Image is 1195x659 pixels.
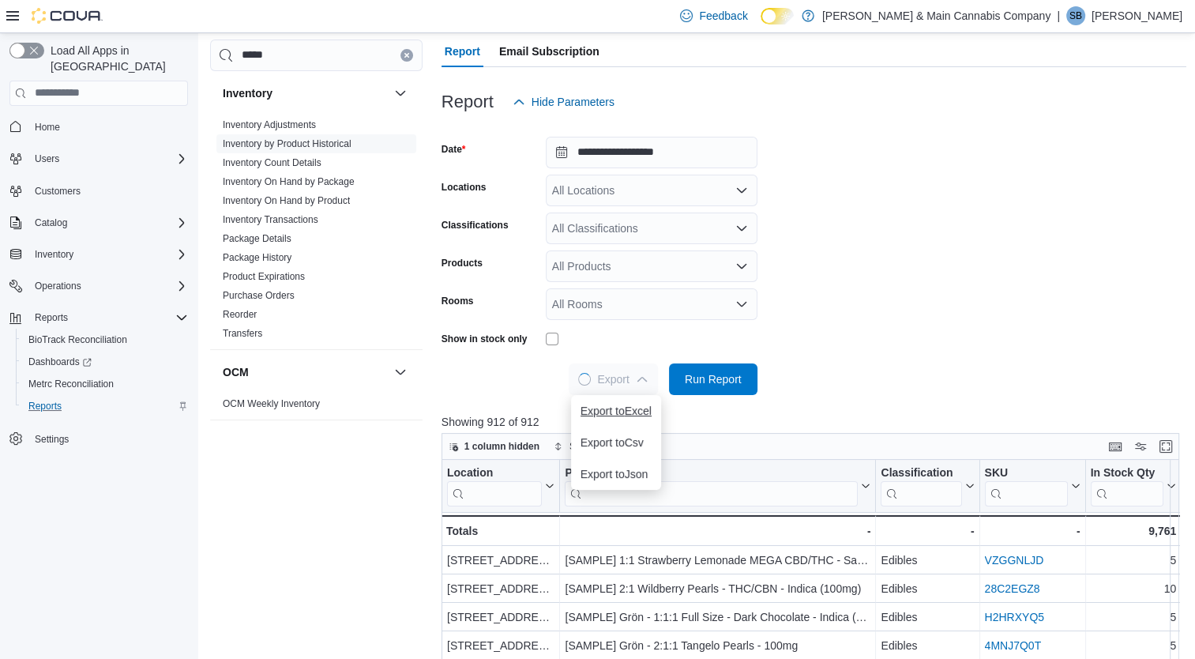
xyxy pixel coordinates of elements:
a: Inventory On Hand by Product [223,195,350,206]
div: - [881,522,974,540]
span: Package Details [223,232,291,245]
div: Steve Bruno [1066,6,1085,25]
span: BioTrack Reconciliation [28,333,127,346]
div: OCM [210,394,423,420]
label: Locations [442,181,487,194]
div: SKU [984,465,1067,480]
a: Inventory Transactions [223,214,318,225]
h3: Inventory [223,85,272,101]
span: Export [578,363,648,395]
span: Settings [28,428,188,448]
span: Inventory Adjustments [223,119,316,131]
div: Edibles [881,608,974,627]
a: Inventory On Hand by Package [223,176,355,187]
span: Package History [223,251,291,264]
button: Open list of options [735,260,748,273]
span: 1 column hidden [464,440,539,453]
div: Location [447,465,542,506]
div: In Stock Qty [1090,465,1163,480]
div: Product [565,465,858,506]
button: Display options [1131,437,1150,456]
button: LoadingExport [569,363,657,395]
span: Inventory Count Details [223,156,321,169]
span: Export to Excel [581,405,652,417]
button: Clear input [400,49,413,62]
label: Products [442,257,483,269]
a: BioTrack Reconciliation [22,330,133,349]
button: OCM [391,363,410,382]
button: Open list of options [735,222,748,235]
span: Dark Mode [761,24,761,25]
button: Catalog [28,213,73,232]
label: Date [442,143,466,156]
input: Press the down key to open a popover containing a calendar. [546,137,757,168]
label: Show in stock only [442,333,528,345]
div: In Stock Qty [1090,465,1163,506]
button: Operations [28,277,88,296]
h3: Report [442,92,494,111]
div: [STREET_ADDRESS] [447,608,554,627]
div: 10 [1090,579,1176,598]
span: Settings [35,433,69,446]
a: 28C2EGZ8 [984,582,1039,595]
a: Package History [223,252,291,263]
p: Showing 912 of 912 [442,414,1187,430]
button: Inventory [28,245,80,264]
a: OCM Weekly Inventory [223,398,320,409]
div: Inventory [210,115,423,349]
div: Edibles [881,551,974,570]
a: Reports [22,397,68,416]
span: Reorder [223,308,257,321]
span: Reports [35,311,68,324]
a: Inventory Adjustments [223,119,316,130]
span: Catalog [35,217,67,229]
button: Export toExcel [571,395,661,427]
button: Open list of options [735,298,748,311]
button: Keyboard shortcuts [1106,437,1125,456]
div: SKU URL [984,465,1067,506]
span: Metrc Reconciliation [22,375,188,394]
button: Export toCsv [571,427,661,458]
div: [STREET_ADDRESS] [447,579,554,598]
button: Reports [28,308,74,327]
span: Inventory [28,245,188,264]
span: Sort fields [569,440,611,453]
span: Home [28,117,188,137]
a: 4MNJ7Q0T [984,639,1041,652]
a: VZGGNLJD [984,554,1043,567]
span: Load All Apps in [GEOGRAPHIC_DATA] [44,43,188,74]
button: Reports [16,395,194,417]
span: Reports [22,397,188,416]
span: Inventory On Hand by Product [223,194,350,207]
nav: Complex example [9,109,188,491]
span: Hide Parameters [532,94,614,110]
span: Export to Csv [581,436,652,449]
button: Operations [3,275,194,297]
button: Inventory [223,85,388,101]
button: Location [447,465,554,506]
span: Inventory by Product Historical [223,137,351,150]
button: Classification [881,465,974,506]
span: Inventory [35,248,73,261]
button: Export toJson [571,458,661,490]
span: Transfers [223,327,262,340]
span: Dashboards [28,356,92,368]
button: Sort fields [547,437,618,456]
button: Reports [3,307,194,329]
span: Inventory On Hand by Package [223,175,355,188]
span: Loading [577,371,592,386]
span: BioTrack Reconciliation [22,330,188,349]
h3: OCM [223,364,249,380]
button: Hide Parameters [506,86,621,118]
span: Export to Json [581,468,652,480]
div: Location [447,465,542,480]
span: Catalog [28,213,188,232]
label: Classifications [442,219,509,232]
div: [SAMPLE] Grön - 1:1:1 Full Size - Dark Chocolate - Indica (100mg) [565,608,870,627]
button: Users [28,149,66,168]
button: Catalog [3,212,194,234]
span: SB [1069,6,1082,25]
a: Product Expirations [223,271,305,282]
span: Home [35,121,60,134]
button: Inventory [3,243,194,265]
